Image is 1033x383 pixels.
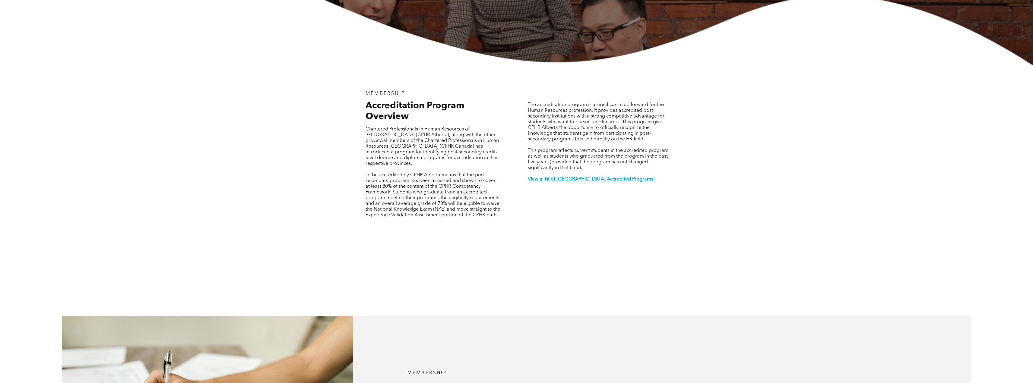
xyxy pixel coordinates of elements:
span: This program affects current students in the accredited program, as well as students who graduate... [528,148,670,170]
span: To be accredited by CPHR Alberta means that the post-secondary program has been assessed and show... [366,173,500,218]
span: Accreditation Program Overview [366,101,464,121]
span: MEMBERSHIP [366,91,405,96]
span: MEMBERSHIP [407,371,447,375]
span: The accreditation program is a significant step forward for the Human Resources profession. It pr... [528,102,664,142]
a: View a list of [GEOGRAPHIC_DATA] Accredited Programs! [528,177,655,182]
span: Chartered Professionals in Human Resources of [GEOGRAPHIC_DATA] (CPHR Alberta), along with the ot... [366,127,499,166]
